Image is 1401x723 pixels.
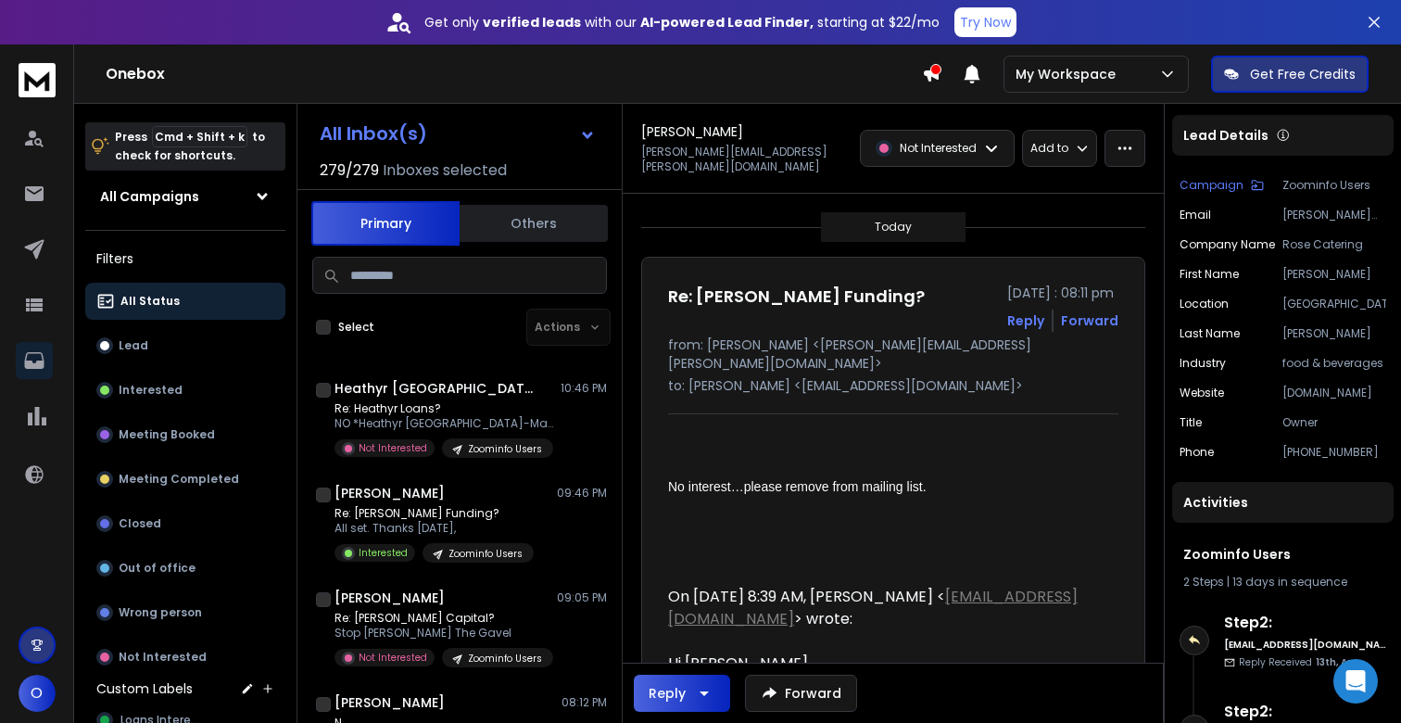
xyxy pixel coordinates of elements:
p: Not Interested [359,441,427,455]
p: Closed [119,516,161,531]
p: Not Interested [359,651,427,665]
p: Email [1180,208,1211,222]
p: [PERSON_NAME][EMAIL_ADDRESS][PERSON_NAME][DOMAIN_NAME] [1282,208,1386,222]
button: Get Free Credits [1211,56,1369,93]
div: Open Intercom Messenger [1333,659,1378,704]
span: 13 days in sequence [1232,574,1347,590]
button: All Campaigns [85,178,285,215]
button: Closed [85,505,285,542]
p: Meeting Completed [119,472,239,487]
p: Lead [119,338,148,353]
button: Others [460,203,608,244]
h1: All Inbox(s) [320,124,427,143]
p: Get Free Credits [1250,65,1356,83]
button: All Inbox(s) [305,115,611,152]
p: All Status [120,294,180,309]
p: [PERSON_NAME] [1282,267,1386,282]
strong: verified leads [483,13,581,32]
button: Reply [634,675,730,712]
span: 279 / 279 [320,159,379,182]
h3: Custom Labels [96,679,193,698]
h1: [PERSON_NAME] [334,484,445,502]
button: Try Now [954,7,1016,37]
span: 13th, Aug [1316,655,1360,669]
p: Zoominfo Users [1282,178,1386,193]
p: First Name [1180,267,1239,282]
p: Owner [1282,415,1386,430]
p: title [1180,415,1202,430]
h6: [EMAIL_ADDRESS][DOMAIN_NAME] [1224,638,1386,652]
p: Wrong person [119,605,202,620]
span: 2 Steps [1183,574,1224,590]
p: All set. Thanks [DATE], [334,521,534,536]
h1: [PERSON_NAME] [334,589,445,607]
p: Get only with our starting at $22/mo [424,13,940,32]
button: Wrong person [85,594,285,631]
h1: All Campaigns [100,187,199,206]
p: industry [1180,356,1226,371]
button: Reply [1007,311,1044,330]
p: to: [PERSON_NAME] <[EMAIL_ADDRESS][DOMAIN_NAME]> [668,376,1118,395]
p: [GEOGRAPHIC_DATA] [1282,297,1386,311]
h1: [PERSON_NAME] [334,693,445,712]
p: Out of office [119,561,196,576]
div: Forward [1061,311,1118,330]
h1: Onebox [106,63,922,85]
p: Today [875,220,912,235]
p: [DOMAIN_NAME] [1282,386,1386,400]
p: Stop [PERSON_NAME] The Gavel [334,626,553,641]
p: Phone [1180,445,1214,460]
p: 09:46 PM [557,486,607,501]
button: Meeting Booked [85,416,285,453]
button: Not Interested [85,639,285,676]
h6: Step 2 : [1224,612,1386,634]
button: Meeting Completed [85,461,285,498]
p: [PHONE_NUMBER] [1282,445,1386,460]
button: Out of office [85,550,285,587]
p: Try Now [960,13,1011,32]
button: Primary [311,201,460,246]
img: logo [19,63,56,97]
button: O [19,675,56,712]
button: Lead [85,327,285,364]
p: [PERSON_NAME][EMAIL_ADDRESS][PERSON_NAME][DOMAIN_NAME] [641,145,849,174]
p: website [1180,386,1224,400]
p: Re: [PERSON_NAME] Capital? [334,611,553,626]
p: NO *Heathyr [GEOGRAPHIC_DATA]-Masewic, [GEOGRAPHIC_DATA]* *Owner/Clinician* [334,416,557,431]
p: Zoominfo Users [448,547,523,561]
p: Reply Received [1239,655,1360,669]
div: Activities [1172,482,1394,523]
p: food & beverages [1282,356,1386,371]
button: Forward [745,675,857,712]
p: Not Interested [900,141,977,156]
p: Campaign [1180,178,1243,193]
p: Interested [359,546,408,560]
p: My Workspace [1016,65,1123,83]
button: All Status [85,283,285,320]
p: [DATE] : 08:11 pm [1007,284,1118,302]
button: Campaign [1180,178,1264,193]
p: Re: [PERSON_NAME] Funding? [334,506,534,521]
p: 10:46 PM [561,381,607,396]
div: Reply [649,684,686,703]
p: Lead Details [1183,126,1268,145]
h1: [PERSON_NAME] [641,122,743,141]
h1: Zoominfo Users [1183,545,1382,564]
p: from: [PERSON_NAME] <[PERSON_NAME][EMAIL_ADDRESS][PERSON_NAME][DOMAIN_NAME]> [668,336,1118,373]
p: Zoominfo Users [468,652,542,666]
button: Interested [85,372,285,409]
h1: Heathyr [GEOGRAPHIC_DATA]-Masewic [334,379,538,398]
p: Company Name [1180,237,1275,252]
h6: Step 2 : [1224,701,1386,723]
p: Not Interested [119,650,207,665]
p: Interested [119,383,183,398]
p: Rose Catering [1282,237,1386,252]
p: Zoominfo Users [468,442,542,456]
p: Press to check for shortcuts. [115,128,265,165]
div: On [DATE] 8:39 AM, [PERSON_NAME] < > wrote: [668,586,1104,630]
div: No interest…please remove from mailing list. [668,477,1104,497]
a: [EMAIL_ADDRESS][DOMAIN_NAME] [668,586,1078,629]
p: Last Name [1180,326,1240,341]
